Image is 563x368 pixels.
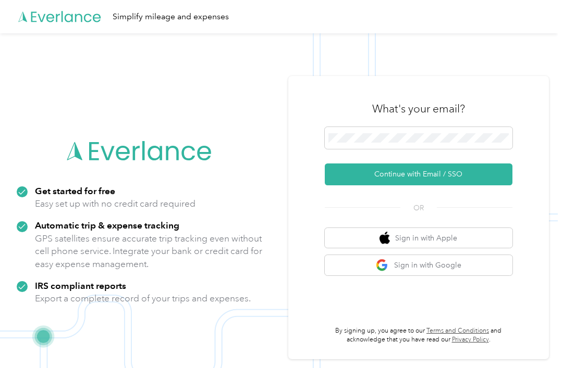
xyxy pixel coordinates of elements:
[325,326,512,345] p: By signing up, you agree to our and acknowledge that you have read our .
[113,10,229,23] div: Simplify mileage and expenses
[35,232,263,271] p: GPS satellites ensure accurate trip tracking even without cell phone service. Integrate your bank...
[372,101,465,116] h3: What's your email?
[376,259,389,272] img: google logo
[35,220,179,231] strong: Automatic trip & expense tracking
[35,292,251,305] p: Export a complete record of your trips and expenses.
[35,280,126,291] strong: IRS compliant reports
[325,163,512,185] button: Continue with Email / SSO
[452,336,489,344] a: Privacy Policy
[426,327,489,335] a: Terms and Conditions
[380,232,390,245] img: apple logo
[400,202,437,213] span: OR
[35,197,195,210] p: Easy set up with no credit card required
[325,255,512,275] button: google logoSign in with Google
[35,185,115,196] strong: Get started for free
[325,228,512,248] button: apple logoSign in with Apple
